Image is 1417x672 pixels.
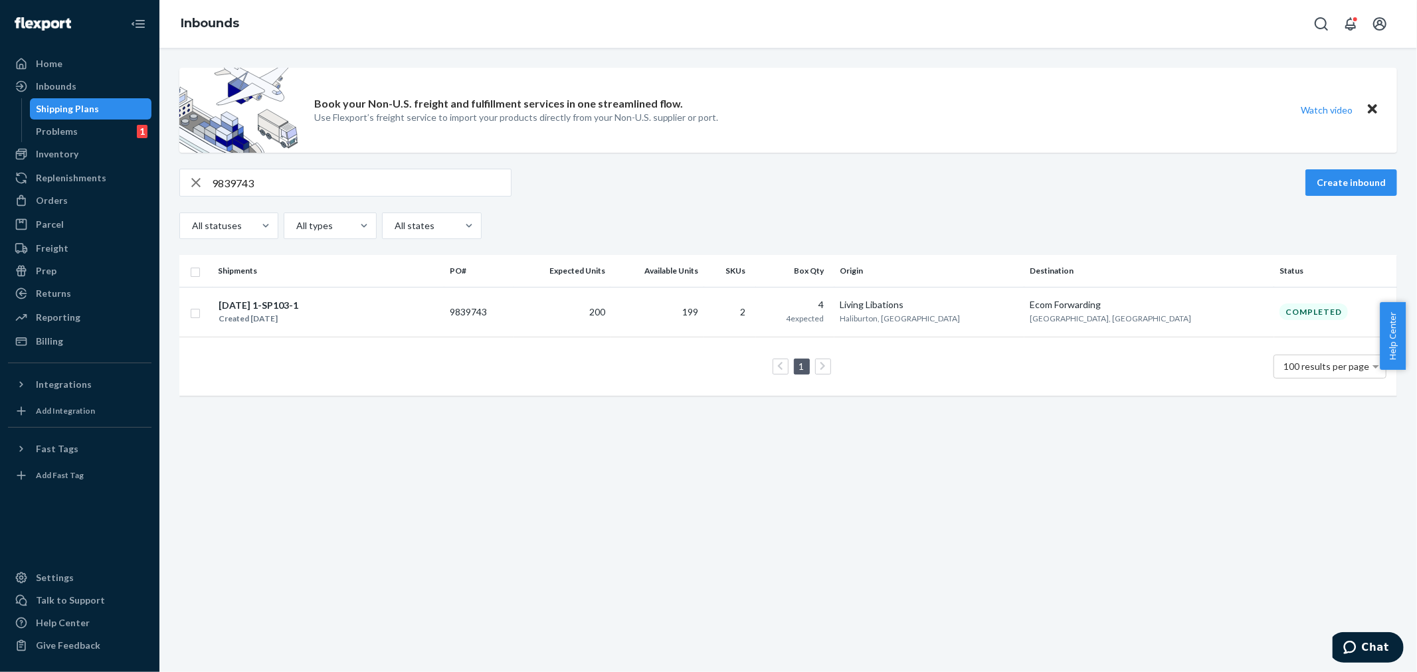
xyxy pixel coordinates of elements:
[444,287,514,337] td: 9839743
[212,169,511,196] input: Search inbounds by name, destination, msku...
[683,306,699,317] span: 199
[36,194,68,207] div: Orders
[36,571,74,584] div: Settings
[8,635,151,656] button: Give Feedback
[1279,303,1348,320] div: Completed
[756,255,834,287] th: Box Qty
[444,255,514,287] th: PO#
[840,313,960,323] span: Haliburton, [GEOGRAPHIC_DATA]
[36,405,95,416] div: Add Integration
[36,287,71,300] div: Returns
[219,312,298,325] div: Created [DATE]
[170,5,250,43] ol: breadcrumbs
[125,11,151,37] button: Close Navigation
[314,111,719,124] p: Use Flexport’s freight service to import your products directly from your Non-U.S. supplier or port.
[514,255,610,287] th: Expected Units
[36,80,76,93] div: Inbounds
[1274,255,1397,287] th: Status
[314,96,684,112] p: Book your Non-U.S. freight and fulfillment services in one streamlined flow.
[8,307,151,328] a: Reporting
[8,214,151,235] a: Parcel
[36,242,68,255] div: Freight
[8,438,151,460] button: Fast Tags
[8,465,151,486] a: Add Fast Tag
[8,260,151,282] a: Prep
[30,98,152,120] a: Shipping Plans
[1292,100,1361,120] button: Watch video
[1024,255,1274,287] th: Destination
[1284,361,1370,372] span: 100 results per page
[8,612,151,633] a: Help Center
[1030,313,1191,323] span: [GEOGRAPHIC_DATA], [GEOGRAPHIC_DATA]
[1380,302,1406,370] button: Help Center
[137,125,147,138] div: 1
[8,400,151,422] a: Add Integration
[15,17,71,31] img: Flexport logo
[393,219,395,232] input: All states
[1030,298,1269,311] div: Ecom Forwarding
[840,298,1019,311] div: Living Libations
[36,335,63,348] div: Billing
[36,442,78,456] div: Fast Tags
[797,361,807,372] a: Page 1 is your current page
[36,616,90,630] div: Help Center
[8,167,151,189] a: Replenishments
[1305,169,1397,196] button: Create inbound
[36,378,92,391] div: Integrations
[36,311,80,324] div: Reporting
[8,374,151,395] button: Integrations
[761,298,824,311] div: 4
[8,53,151,74] a: Home
[8,238,151,259] a: Freight
[37,102,100,116] div: Shipping Plans
[191,219,192,232] input: All statuses
[213,255,444,287] th: Shipments
[8,283,151,304] a: Returns
[36,57,62,70] div: Home
[30,121,152,142] a: Problems1
[1333,632,1404,665] iframe: Opens a widget where you can chat to one of our agents
[1364,100,1381,120] button: Close
[834,255,1024,287] th: Origin
[8,331,151,352] a: Billing
[740,306,745,317] span: 2
[36,171,106,185] div: Replenishments
[36,147,78,161] div: Inventory
[589,306,605,317] span: 200
[219,299,298,312] div: [DATE] 1-SP103-1
[1337,11,1364,37] button: Open notifications
[8,590,151,611] button: Talk to Support
[181,16,239,31] a: Inbounds
[1367,11,1393,37] button: Open account menu
[8,143,151,165] a: Inventory
[8,567,151,588] a: Settings
[1308,11,1335,37] button: Open Search Box
[786,313,824,323] span: 4 expected
[36,639,100,652] div: Give Feedback
[8,190,151,211] a: Orders
[704,255,756,287] th: SKUs
[36,218,64,231] div: Parcel
[611,255,704,287] th: Available Units
[295,219,296,232] input: All types
[36,264,56,278] div: Prep
[8,76,151,97] a: Inbounds
[36,594,105,607] div: Talk to Support
[37,125,78,138] div: Problems
[36,469,84,481] div: Add Fast Tag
